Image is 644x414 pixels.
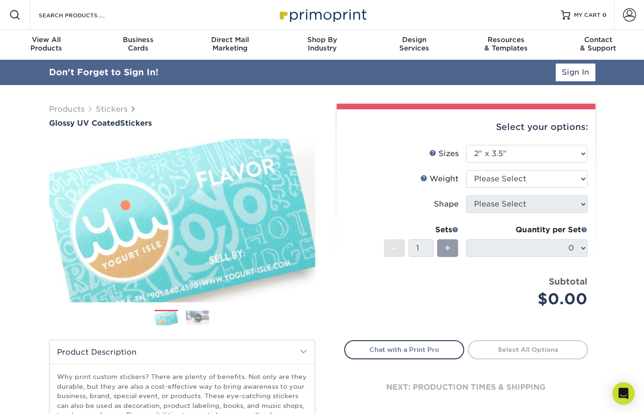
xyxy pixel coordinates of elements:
a: Sign In [556,64,595,81]
span: Contact [552,36,644,44]
span: Resources [460,36,552,44]
a: Stickers [96,105,127,114]
div: Marketing [184,36,276,52]
span: + [445,241,451,255]
h2: Product Description [50,340,315,364]
a: Shop ByIndustry [276,30,368,60]
div: Select your options: [344,109,588,145]
h1: Stickers [49,119,315,128]
div: Weight [420,173,459,185]
strong: Subtotal [549,276,587,286]
img: Glossy UV Coated 01 [49,128,315,313]
div: & Templates [460,36,552,52]
span: MY CART [574,11,601,19]
span: Design [368,36,460,44]
img: Stickers 02 [186,310,209,325]
a: Products [49,105,85,114]
div: Don't Forget to Sign In! [49,66,158,79]
div: Services [368,36,460,52]
span: Direct Mail [184,36,276,44]
span: 0 [602,12,607,18]
span: - [392,241,396,255]
a: BusinessCards [92,30,184,60]
iframe: Google Customer Reviews [2,385,79,411]
div: Sizes [429,148,459,159]
a: Contact& Support [552,30,644,60]
div: Open Intercom Messenger [612,382,635,405]
a: Glossy UV CoatedStickers [49,119,315,128]
a: Resources& Templates [460,30,552,60]
div: Sets [384,224,459,236]
div: & Support [552,36,644,52]
img: Primoprint [276,5,369,25]
div: $0.00 [473,288,587,310]
div: Cards [92,36,184,52]
img: Stickers 01 [155,310,178,327]
span: Shop By [276,36,368,44]
a: Select All Options [468,340,588,359]
div: Shape [434,199,459,210]
div: Quantity per Set [466,224,587,236]
div: Industry [276,36,368,52]
a: DesignServices [368,30,460,60]
a: Direct MailMarketing [184,30,276,60]
span: Business [92,36,184,44]
a: Chat with a Print Pro [344,340,464,359]
input: SEARCH PRODUCTS..... [38,9,129,21]
span: Glossy UV Coated [49,119,120,128]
